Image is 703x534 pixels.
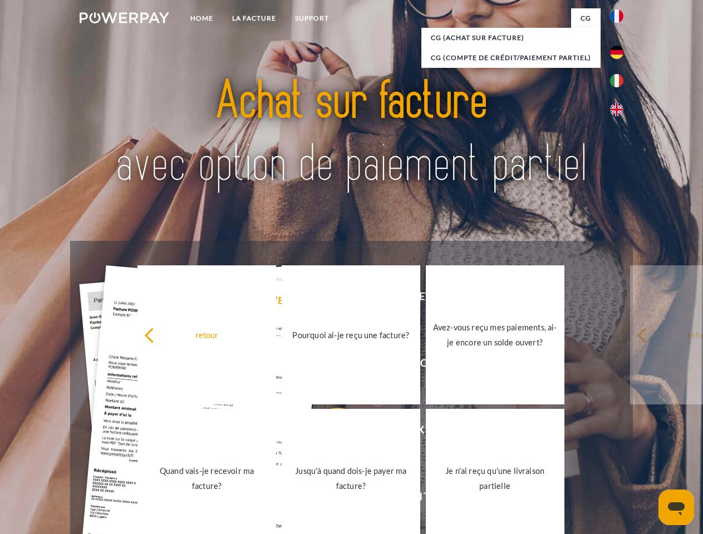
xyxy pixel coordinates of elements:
[144,327,269,342] div: retour
[610,46,623,59] img: de
[288,327,414,342] div: Pourquoi ai-je reçu une facture?
[286,8,338,28] a: Support
[288,463,414,493] div: Jusqu'à quand dois-je payer ma facture?
[610,103,623,116] img: en
[426,265,564,404] a: Avez-vous reçu mes paiements, ai-je encore un solde ouvert?
[571,8,601,28] a: CG
[658,489,694,525] iframe: Bouton de lancement de la fenêtre de messagerie
[610,74,623,87] img: it
[106,53,597,213] img: title-powerpay_fr.svg
[181,8,223,28] a: Home
[610,9,623,23] img: fr
[421,48,601,68] a: CG (Compte de crédit/paiement partiel)
[421,28,601,48] a: CG (achat sur facture)
[80,12,169,23] img: logo-powerpay-white.svg
[432,463,558,493] div: Je n'ai reçu qu'une livraison partielle
[223,8,286,28] a: LA FACTURE
[144,463,269,493] div: Quand vais-je recevoir ma facture?
[432,320,558,350] div: Avez-vous reçu mes paiements, ai-je encore un solde ouvert?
